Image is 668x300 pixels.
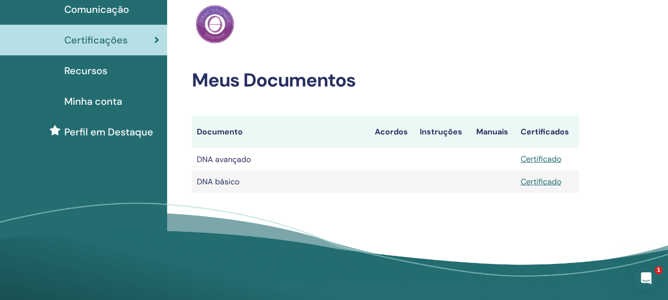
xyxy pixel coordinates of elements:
[64,34,128,46] font: Certificações
[476,127,508,137] font: Manuais
[64,126,153,138] font: Perfil em Destaque
[196,5,234,43] img: Praticante
[420,127,462,137] font: Instruções
[521,176,561,187] a: Certificado
[634,266,658,290] iframe: Chat ao vivo do Intercom
[375,127,408,137] font: Acordos
[197,127,243,137] font: Documento
[64,64,107,77] font: Recursos
[192,68,356,92] font: Meus Documentos
[521,127,569,137] font: Certificados
[657,267,661,273] font: 1
[197,176,239,187] font: DNA básico
[64,3,129,16] font: Comunicação
[64,95,122,108] font: Minha conta
[197,154,251,165] font: DNA avançado
[521,154,561,164] a: Certificado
